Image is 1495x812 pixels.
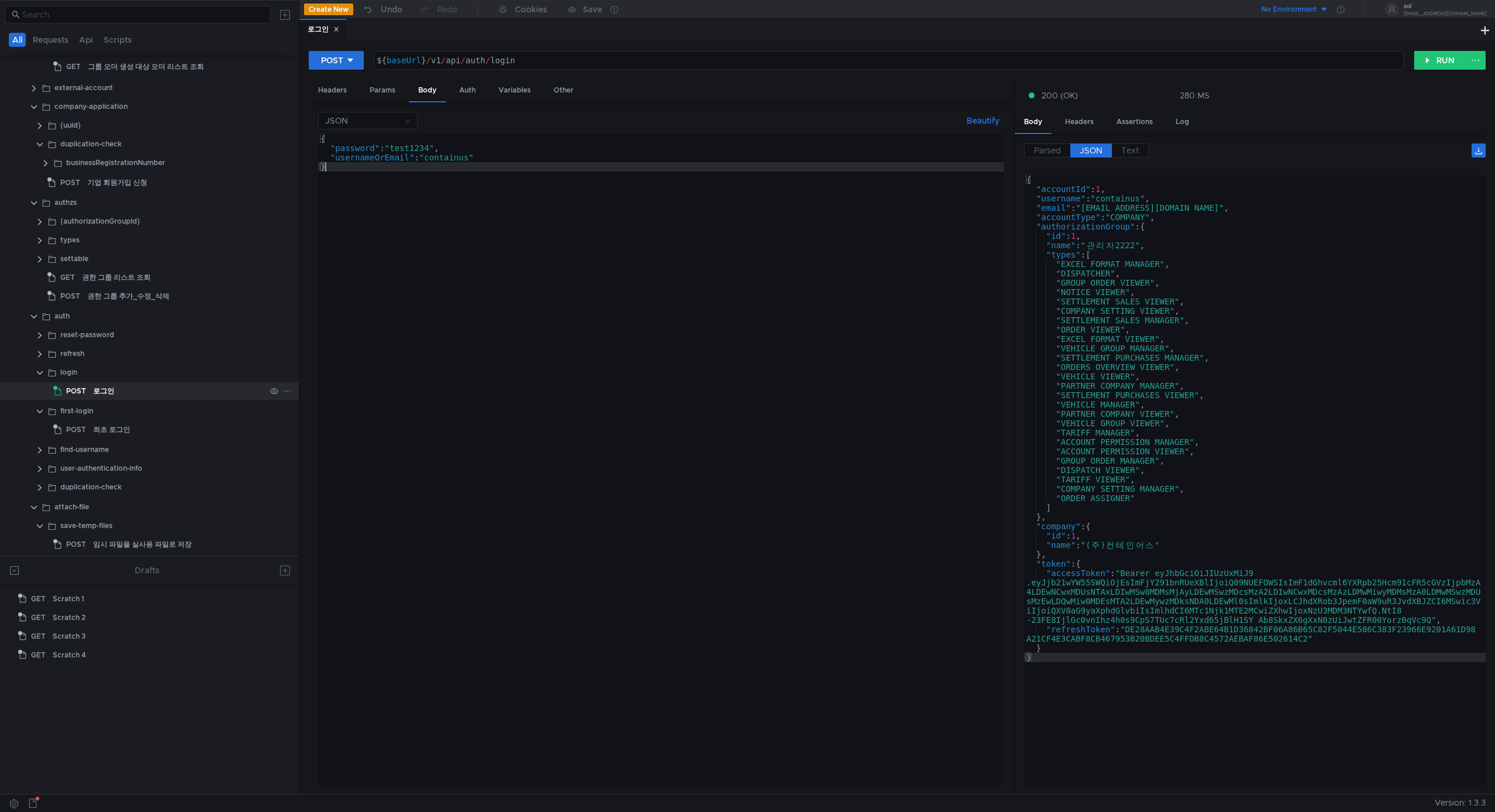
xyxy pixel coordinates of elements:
div: auth [54,307,70,325]
div: Scratch 4 [53,646,86,664]
div: 280 MS [1180,90,1210,101]
span: Text [1121,145,1139,156]
div: Scratch 1 [53,590,84,608]
div: Cookies [515,2,547,16]
div: attach-file [54,498,89,516]
span: Version: 1.3.3 [1435,794,1486,811]
div: {uuid} [60,117,81,134]
div: reset-password [60,326,114,344]
div: save-temp-files [60,517,112,535]
button: Api [76,33,97,47]
div: 그룹 오더 생성 대상 오더 리스트 조회 [88,58,204,76]
button: Requests [29,33,72,47]
div: Headers [309,80,356,101]
span: POST [66,382,86,400]
div: Other [544,80,583,101]
div: authzs [54,194,77,211]
div: Scratch 3 [53,628,86,645]
div: Params [360,80,405,101]
span: GET [60,269,75,286]
span: POST [60,174,80,191]
div: Assertions [1107,111,1162,133]
div: first-login [60,402,93,420]
div: external-account [54,79,113,97]
button: All [9,33,26,47]
div: types [60,231,80,249]
span: POST [66,421,86,438]
span: GET [31,628,46,645]
span: POST [60,287,80,305]
div: Auth [450,80,485,101]
div: Headers [1056,111,1103,133]
span: GET [31,590,46,608]
span: Parsed [1034,145,1061,156]
div: 최초 로그인 [93,421,130,438]
div: login [60,364,77,381]
div: Undo [381,2,402,16]
button: Redo [411,1,466,18]
div: Redo [437,2,458,16]
button: Undo [353,1,411,18]
div: Save [583,5,602,13]
span: 200 (OK) [1042,89,1078,102]
span: GET [66,58,81,76]
button: Create New [304,4,353,15]
div: company-application [54,98,128,115]
button: POST [309,51,364,70]
div: Scratch 2 [53,609,86,626]
div: settable [60,250,88,268]
div: find-username [60,441,109,458]
div: 권한 그룹 리스트 조회 [82,269,151,286]
div: duplication-check [60,478,122,496]
span: POST [66,536,86,553]
div: 권한 그룹 추가_수정_삭제 [87,287,169,305]
div: refresh [60,345,84,362]
button: Beautify [962,114,1004,128]
div: 임시 파일을 실사용 파일로 저장 [93,536,192,553]
div: sol [1404,4,1487,9]
div: No Environment [1261,4,1317,15]
div: POST [321,54,343,67]
span: GET [31,609,46,626]
button: Scripts [100,33,135,47]
div: businessRegistrationNumber [66,154,165,172]
span: JSON [1080,145,1103,156]
div: user-authentication-info [60,460,142,477]
div: Body [409,80,446,102]
div: {authorizationGroupId} [60,213,140,230]
div: duplication-check [60,135,122,153]
div: 로그인 [93,382,114,400]
div: Drafts [135,563,159,577]
div: Body [1015,111,1052,134]
input: Search... [22,8,264,21]
span: GET [31,646,46,664]
div: 로그인 [308,23,339,36]
div: 기업 회원가입 신청 [87,174,147,191]
button: RUN [1414,51,1466,70]
div: [EMAIL_ADDRESS][DOMAIN_NAME] [1404,12,1487,16]
div: Variables [489,80,540,101]
div: Log [1166,111,1199,133]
